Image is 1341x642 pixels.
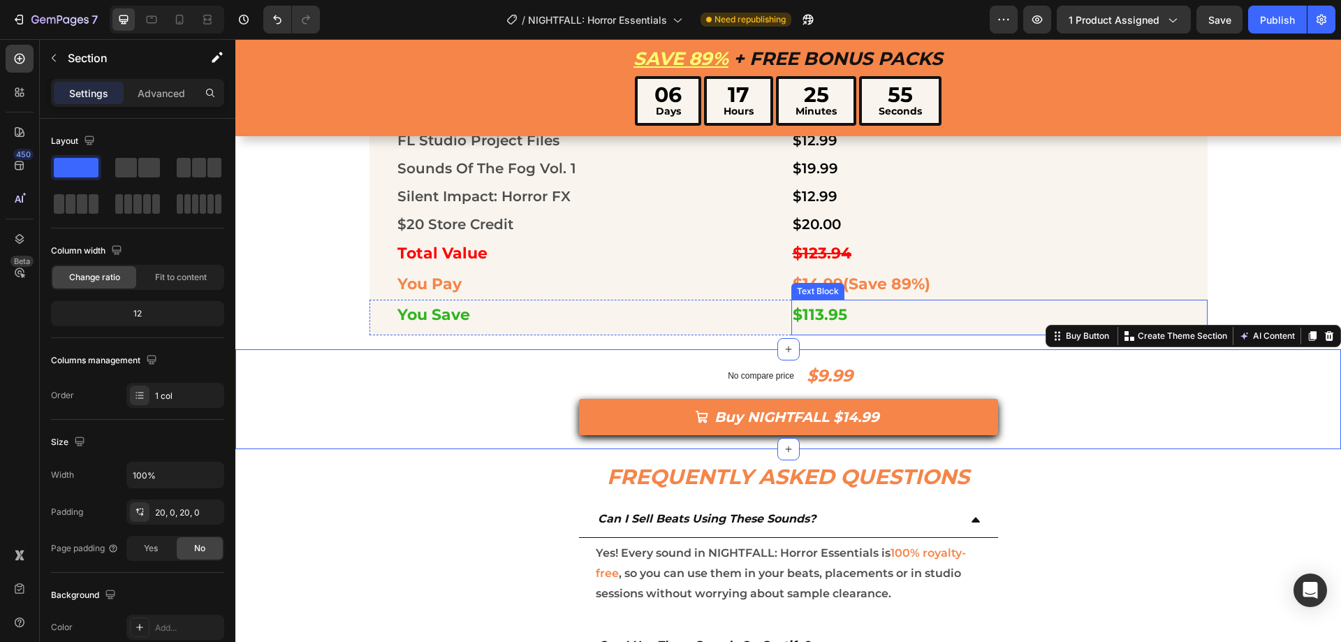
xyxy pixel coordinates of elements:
[1208,14,1231,26] span: Save
[902,291,992,303] p: Create Theme Section
[51,433,88,452] div: Size
[1196,6,1243,34] button: Save
[528,13,667,27] span: NIGHTFALL: Horror Essentials
[557,121,603,138] span: $19.99
[6,6,104,34] button: 7
[419,66,446,78] p: Days
[51,242,125,261] div: Column width
[69,271,120,284] span: Change ratio
[51,586,119,605] div: Background
[488,66,518,78] p: Hours
[155,622,221,634] div: Add...
[10,256,34,267] div: Beta
[162,205,252,224] span: Total Value
[51,542,119,555] div: Page padding
[715,13,786,26] span: Need republishing
[559,246,606,258] div: Text Block
[51,621,73,634] div: Color
[155,506,221,519] div: 20, 0, 20, 0
[1001,289,1062,305] button: AI Content
[479,365,647,391] p: Buy NIGHTFALL $14.99
[155,271,207,284] span: Fit to content
[51,389,74,402] div: Order
[362,597,574,617] p: Can I Use These Sounds On Spotify?
[344,360,763,396] button: Buy NIGHTFALL $14.99
[162,231,549,259] p: You Pay
[643,66,687,78] p: Seconds
[162,173,549,198] p: $20 Store Credit
[68,50,182,66] p: Section
[1260,13,1295,27] div: Publish
[522,13,525,27] span: /
[1294,574,1327,607] div: Open Intercom Messenger
[419,45,446,66] div: 06
[144,542,158,555] span: Yes
[194,542,205,555] span: No
[235,39,1341,642] iframe: Design area
[54,304,221,323] div: 12
[362,470,580,490] p: Can I Sell Beats Using These Sounds?
[51,469,74,481] div: Width
[360,507,731,541] span: 100% royalty-free
[155,390,221,402] div: 1 col
[560,45,601,66] div: 25
[1248,6,1307,34] button: Publish
[1069,13,1159,27] span: 1 product assigned
[51,506,83,518] div: Padding
[51,132,98,151] div: Layout
[479,365,647,391] div: Rich Text Editor. Editing area: main
[162,145,549,170] p: Silent Impact: Horror FX
[162,266,235,285] span: You Save
[91,11,98,28] p: 7
[557,93,602,110] span: $12.99
[162,117,549,142] p: Sounds Of The Fog Vol. 1
[138,86,185,101] p: Advanced
[557,177,606,194] span: $20.00
[51,351,160,370] div: Columns management
[557,205,616,224] s: $123.94
[69,86,108,101] p: Settings
[557,149,602,166] span: $12.99
[372,425,734,451] strong: Frequently Asked Questions
[1057,6,1191,34] button: 1 product assigned
[557,266,612,285] span: $113.95
[162,89,549,114] p: FL Studio Project Files
[560,66,601,78] p: Minutes
[127,462,223,488] input: Auto
[13,149,34,160] div: 450
[828,291,877,303] div: Buy Button
[488,45,518,66] div: 17
[360,504,746,564] p: Yes! Every sound in NIGHTFALL: Horror Essentials is , so you can use them in your beats, placemen...
[557,235,695,254] span: $14.99(Save 89%)
[263,6,320,34] div: Undo/Redo
[643,45,687,66] div: 55
[492,333,559,341] p: No compare price
[570,324,619,349] div: $9.99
